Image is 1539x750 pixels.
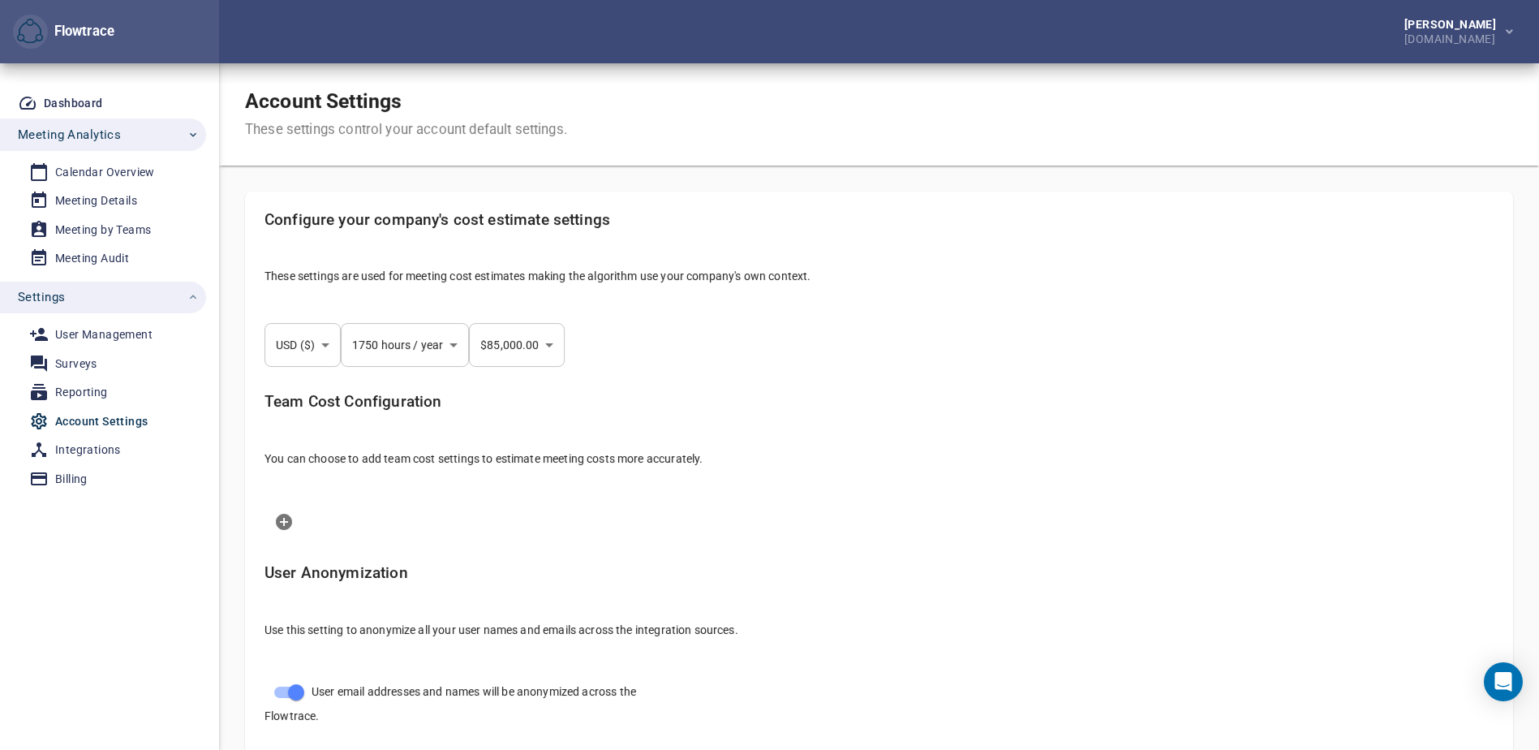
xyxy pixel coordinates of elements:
h5: User Anonymization [264,564,1494,583]
p: Use this setting to anonymize all your user names and emails across the integration sources. [264,622,1494,638]
div: Meeting by Teams [55,220,151,240]
div: User Management [55,325,153,345]
div: USD ($) [264,323,341,367]
div: $85,000.00 [469,323,565,367]
div: Open Intercom Messenger [1484,662,1523,701]
p: You can choose to add team cost settings to estimate meeting costs more accurately. [264,450,1494,467]
div: Flowtrace [13,15,114,50]
p: These settings are used for meeting cost estimates making the algorithm use your company's own co... [264,268,1494,284]
div: Meeting Audit [55,248,129,269]
button: Flowtrace [13,15,48,50]
div: Calendar Overview [55,162,155,183]
div: Dashboard [44,93,103,114]
div: [PERSON_NAME] [1404,19,1502,30]
h5: Configure your company's cost estimate settings [264,211,1494,230]
button: [PERSON_NAME][DOMAIN_NAME] [1378,14,1526,50]
div: Account Settings [55,412,148,432]
div: You can choose to anonymize your users emails and names from the Flowtrace users. This setting is... [251,551,1507,664]
span: Meeting Analytics [18,124,121,145]
h5: Team Cost Configuration [264,393,1494,412]
div: Meeting Details [55,191,137,211]
div: Billing [55,469,88,489]
div: User email addresses and names will be anonymized across the Flowtrace. [251,664,670,737]
div: This settings applies to all your meeting cost estimates in the Flowtrace platform. Example: In 2... [251,198,1507,311]
img: Flowtrace [17,19,43,45]
button: Add new item [264,502,303,541]
span: Settings [18,287,65,308]
div: Integrations [55,440,121,460]
div: 1750 hours / year [341,323,469,367]
div: Flowtrace [48,22,114,41]
div: Reporting [55,382,108,403]
div: Surveys [55,354,97,374]
h1: Account Settings [245,89,567,114]
div: These settings control your account default settings. [245,120,567,140]
div: [DOMAIN_NAME] [1404,30,1502,45]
